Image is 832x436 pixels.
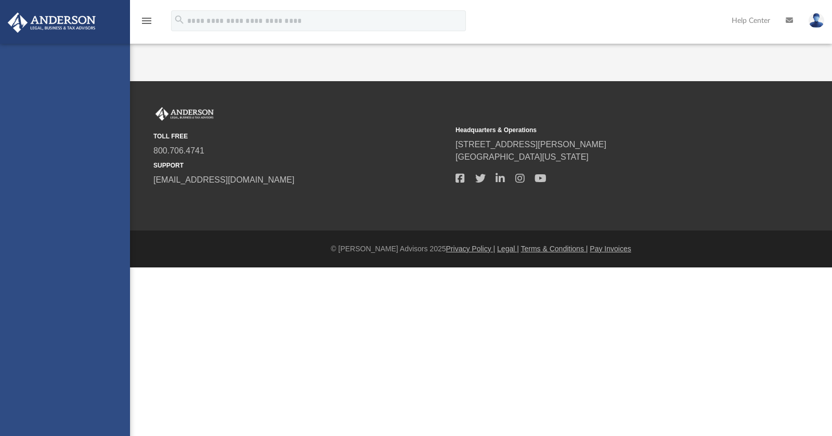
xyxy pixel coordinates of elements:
[174,14,185,25] i: search
[5,12,99,33] img: Anderson Advisors Platinum Portal
[140,15,153,27] i: menu
[153,107,216,121] img: Anderson Advisors Platinum Portal
[130,243,832,254] div: © [PERSON_NAME] Advisors 2025
[153,132,448,141] small: TOLL FREE
[590,245,631,253] a: Pay Invoices
[521,245,588,253] a: Terms & Conditions |
[153,161,448,170] small: SUPPORT
[456,125,750,135] small: Headquarters & Operations
[809,13,824,28] img: User Pic
[153,175,294,184] a: [EMAIL_ADDRESS][DOMAIN_NAME]
[456,152,589,161] a: [GEOGRAPHIC_DATA][US_STATE]
[456,140,606,149] a: [STREET_ADDRESS][PERSON_NAME]
[140,20,153,27] a: menu
[153,146,204,155] a: 800.706.4741
[446,245,496,253] a: Privacy Policy |
[497,245,519,253] a: Legal |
